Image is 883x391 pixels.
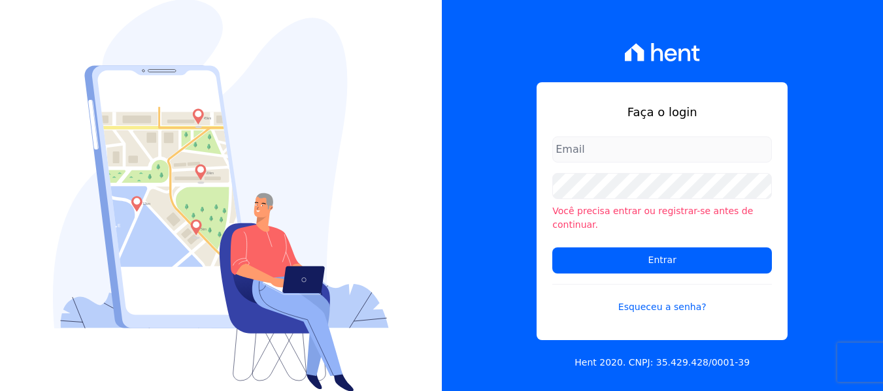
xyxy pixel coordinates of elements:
h1: Faça o login [552,103,772,121]
li: Você precisa entrar ou registrar-se antes de continuar. [552,204,772,232]
a: Esqueceu a senha? [552,284,772,314]
p: Hent 2020. CNPJ: 35.429.428/0001-39 [575,356,750,369]
input: Email [552,136,772,163]
input: Entrar [552,247,772,274]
